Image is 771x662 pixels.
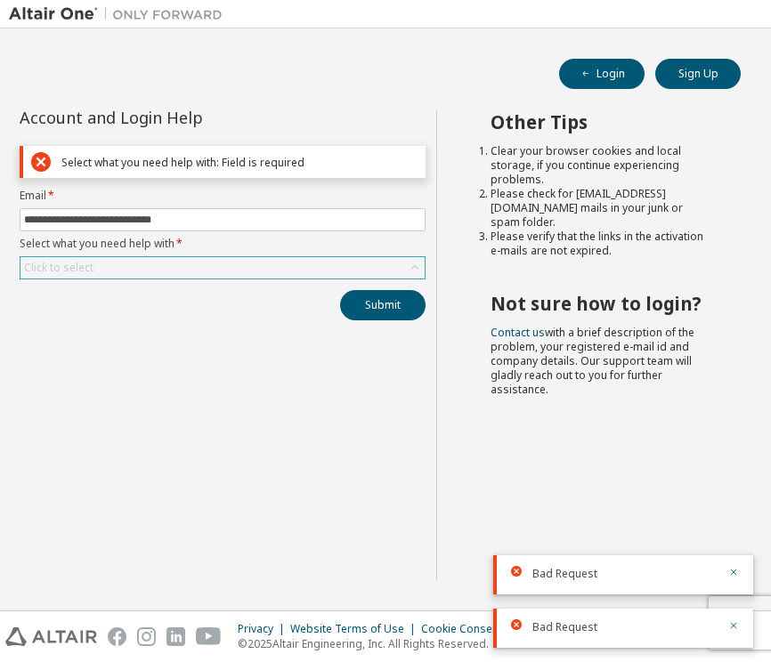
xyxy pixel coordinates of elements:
[238,636,513,651] p: © 2025 Altair Engineering, Inc. All Rights Reserved.
[559,59,645,89] button: Login
[290,622,421,636] div: Website Terms of Use
[137,627,156,646] img: instagram.svg
[491,110,709,133] h2: Other Tips
[491,230,709,258] li: Please verify that the links in the activation e-mails are not expired.
[20,257,425,279] div: Click to select
[532,567,597,581] span: Bad Request
[238,622,290,636] div: Privacy
[20,110,345,125] div: Account and Login Help
[5,627,97,646] img: altair_logo.svg
[166,627,185,646] img: linkedin.svg
[491,325,545,340] a: Contact us
[108,627,126,646] img: facebook.svg
[340,290,426,320] button: Submit
[20,189,426,203] label: Email
[491,292,709,315] h2: Not sure how to login?
[491,187,709,230] li: Please check for [EMAIL_ADDRESS][DOMAIN_NAME] mails in your junk or spam folder.
[491,325,694,397] span: with a brief description of the problem, your registered e-mail id and company details. Our suppo...
[20,237,426,251] label: Select what you need help with
[24,261,93,275] div: Click to select
[655,59,741,89] button: Sign Up
[196,627,222,646] img: youtube.svg
[61,156,418,169] div: Select what you need help with: Field is required
[9,5,231,23] img: Altair One
[491,144,709,187] li: Clear your browser cookies and local storage, if you continue experiencing problems.
[421,622,513,636] div: Cookie Consent
[532,620,597,634] span: Bad Request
